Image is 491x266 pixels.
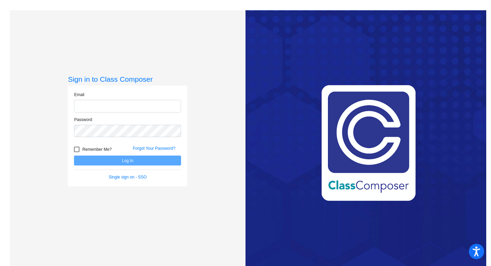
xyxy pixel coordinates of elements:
h3: Sign in to Class Composer [68,75,187,83]
a: Single sign on - SSO [109,175,147,179]
label: Password [74,117,92,123]
label: Email [74,92,84,98]
button: Log In [74,156,181,165]
span: Remember Me? [82,145,111,154]
a: Forgot Your Password? [133,146,175,151]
